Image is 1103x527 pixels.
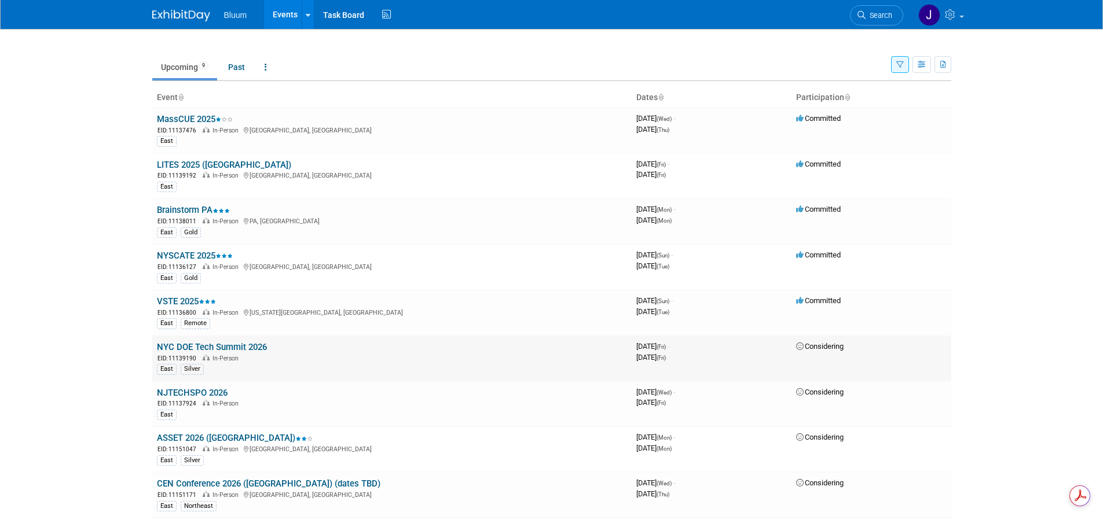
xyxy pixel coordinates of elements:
[632,88,791,108] th: Dates
[657,480,672,487] span: (Wed)
[796,205,841,213] span: Committed
[636,353,666,362] span: [DATE]
[157,261,627,271] div: [GEOGRAPHIC_DATA], [GEOGRAPHIC_DATA]
[157,364,177,374] div: East
[152,88,632,108] th: Event
[203,127,210,132] img: In-Person Event
[157,410,177,420] div: East
[224,10,247,20] span: Bluum
[673,478,675,487] span: -
[203,491,210,497] img: In-Person Event
[157,205,230,215] a: Brainstorm PA
[671,296,673,305] span: -
[157,182,177,192] div: East
[657,172,666,178] span: (Fri)
[181,318,210,329] div: Remote
[636,478,675,487] span: [DATE]
[657,434,672,441] span: (Mon)
[657,445,672,452] span: (Mon)
[658,93,664,102] a: Sort by Start Date
[157,444,627,454] div: [GEOGRAPHIC_DATA], [GEOGRAPHIC_DATA]
[157,227,177,238] div: East
[668,160,669,168] span: -
[918,4,940,26] img: Joel Ryan
[212,218,242,225] span: In-Person
[796,250,841,259] span: Committed
[157,114,233,124] a: MassCUE 2025
[157,355,201,362] span: EID: 11139190
[212,309,242,316] span: In-Person
[212,127,242,134] span: In-Person
[157,172,201,179] span: EID: 11139192
[657,309,669,315] span: (Tue)
[203,400,210,406] img: In-Person Event
[796,296,841,305] span: Committed
[636,388,675,396] span: [DATE]
[157,125,627,135] div: [GEOGRAPHIC_DATA], [GEOGRAPHIC_DATA]
[212,445,242,453] span: In-Person
[181,501,217,511] div: Northeast
[636,170,666,179] span: [DATE]
[212,355,242,362] span: In-Person
[636,398,666,407] span: [DATE]
[636,125,669,134] span: [DATE]
[181,364,204,374] div: Silver
[866,11,892,20] span: Search
[157,216,627,226] div: PA, [GEOGRAPHIC_DATA]
[157,446,201,452] span: EID: 11151047
[657,298,669,304] span: (Sun)
[157,400,201,407] span: EID: 11137924
[657,127,669,133] span: (Thu)
[157,433,313,443] a: ASSET 2026 ([GEOGRAPHIC_DATA])
[636,250,673,259] span: [DATE]
[157,455,177,466] div: East
[181,455,204,466] div: Silver
[157,160,291,170] a: LITES 2025 ([GEOGRAPHIC_DATA])
[636,216,672,224] span: [DATE]
[157,170,627,180] div: [GEOGRAPHIC_DATA], [GEOGRAPHIC_DATA]
[157,388,228,398] a: NJTECHSPO 2026
[157,478,380,489] a: CEN Conference 2026 ([GEOGRAPHIC_DATA]) (dates TBD)
[203,218,210,223] img: In-Person Event
[671,250,673,259] span: -
[657,263,669,270] span: (Tue)
[157,264,201,270] span: EID: 11136127
[796,342,844,351] span: Considering
[657,355,666,361] span: (Fri)
[796,433,844,441] span: Considering
[673,114,675,123] span: -
[796,388,844,396] span: Considering
[673,205,675,213] span: -
[203,445,210,451] img: In-Person Event
[157,307,627,317] div: [US_STATE][GEOGRAPHIC_DATA], [GEOGRAPHIC_DATA]
[157,318,177,329] div: East
[157,342,267,352] a: NYC DOE Tech Summit 2026
[199,61,208,70] span: 9
[668,342,669,351] span: -
[636,444,672,452] span: [DATE]
[157,501,177,511] div: East
[673,433,675,441] span: -
[178,93,184,102] a: Sort by Event Name
[152,10,210,21] img: ExhibitDay
[212,172,242,179] span: In-Person
[796,478,844,487] span: Considering
[219,56,254,78] a: Past
[636,160,669,168] span: [DATE]
[636,307,669,316] span: [DATE]
[796,160,841,168] span: Committed
[844,93,850,102] a: Sort by Participation Type
[212,263,242,271] span: In-Person
[212,491,242,499] span: In-Person
[203,309,210,315] img: In-Person Event
[791,88,951,108] th: Participation
[657,491,669,497] span: (Thu)
[203,355,210,360] img: In-Person Event
[157,218,201,224] span: EID: 11138011
[657,252,669,259] span: (Sun)
[636,433,675,441] span: [DATE]
[212,400,242,407] span: In-Person
[657,218,672,224] span: (Mon)
[657,389,672,396] span: (Wed)
[152,56,217,78] a: Upcoming9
